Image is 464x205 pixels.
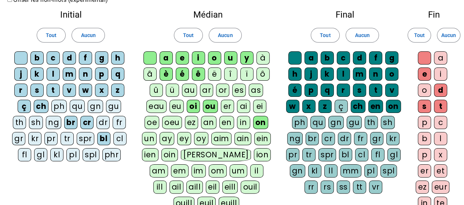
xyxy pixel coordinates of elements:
[77,132,94,145] div: spr
[337,67,350,81] div: l
[12,10,130,19] h2: Initial
[171,164,189,177] div: em
[142,10,274,19] h2: Médian
[290,164,305,177] div: gn
[369,180,382,194] div: vr
[337,51,350,65] div: c
[95,67,108,81] div: p
[321,67,334,81] div: k
[72,28,105,43] button: Aucun
[434,164,447,177] div: et
[385,84,398,97] div: v
[414,31,424,40] span: Tout
[434,67,447,81] div: i
[287,132,303,145] div: ng
[353,67,366,81] div: m
[250,164,263,177] div: il
[142,132,157,145] div: un
[30,84,44,97] div: s
[46,116,61,129] div: ng
[288,84,302,97] div: é
[249,84,263,97] div: as
[338,132,351,145] div: dr
[176,67,189,81] div: é
[66,148,80,161] div: pl
[176,51,189,65] div: e
[47,67,60,81] div: l
[162,116,182,129] div: oeu
[209,164,227,177] div: om
[37,28,66,43] button: Tout
[47,84,60,97] div: t
[63,51,76,65] div: d
[160,132,174,145] div: ay
[434,116,447,129] div: c
[95,51,108,65] div: g
[381,116,395,129] div: sh
[182,84,197,97] div: au
[113,132,127,145] div: cl
[191,164,206,177] div: im
[232,84,246,97] div: es
[30,51,44,65] div: b
[304,67,318,81] div: j
[355,31,369,40] span: Aucun
[254,132,271,145] div: ein
[111,67,124,81] div: q
[29,116,43,129] div: sh
[192,67,205,81] div: ê
[177,132,191,145] div: ey
[321,84,334,97] div: q
[322,132,335,145] div: cr
[253,116,268,129] div: on
[186,180,203,194] div: aill
[302,148,315,161] div: tr
[240,67,253,81] div: ï
[304,180,318,194] div: rr
[143,67,157,81] div: â
[200,84,213,97] div: ar
[386,132,399,145] div: kr
[18,148,31,161] div: fl
[203,100,218,113] div: ou
[81,31,95,40] span: Aucun
[208,67,221,81] div: ë
[346,28,379,43] button: Aucun
[169,180,184,194] div: ail
[106,100,121,113] div: gu
[253,100,266,113] div: ei
[355,148,368,161] div: cl
[12,132,25,145] div: gr
[311,28,340,43] button: Tout
[192,51,205,65] div: i
[80,116,94,129] div: cr
[102,148,121,161] div: phr
[321,180,334,194] div: rs
[79,67,92,81] div: n
[408,28,431,43] button: Tout
[28,132,41,145] div: kr
[310,116,325,129] div: qu
[219,116,234,129] div: en
[441,31,456,40] span: Aucun
[169,100,184,113] div: eu
[418,84,431,97] div: o
[418,132,431,145] div: b
[318,148,336,161] div: spr
[160,51,173,65] div: a
[418,100,431,113] div: s
[111,51,124,65] div: h
[183,31,194,40] span: Tout
[46,31,56,40] span: Tout
[351,100,365,113] div: ch
[302,100,315,113] div: x
[150,84,163,97] div: û
[237,116,250,129] div: in
[308,164,321,177] div: kl
[306,132,319,145] div: br
[353,51,366,65] div: d
[88,100,103,113] div: gn
[50,148,63,161] div: kl
[201,116,216,129] div: an
[370,132,383,145] div: gr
